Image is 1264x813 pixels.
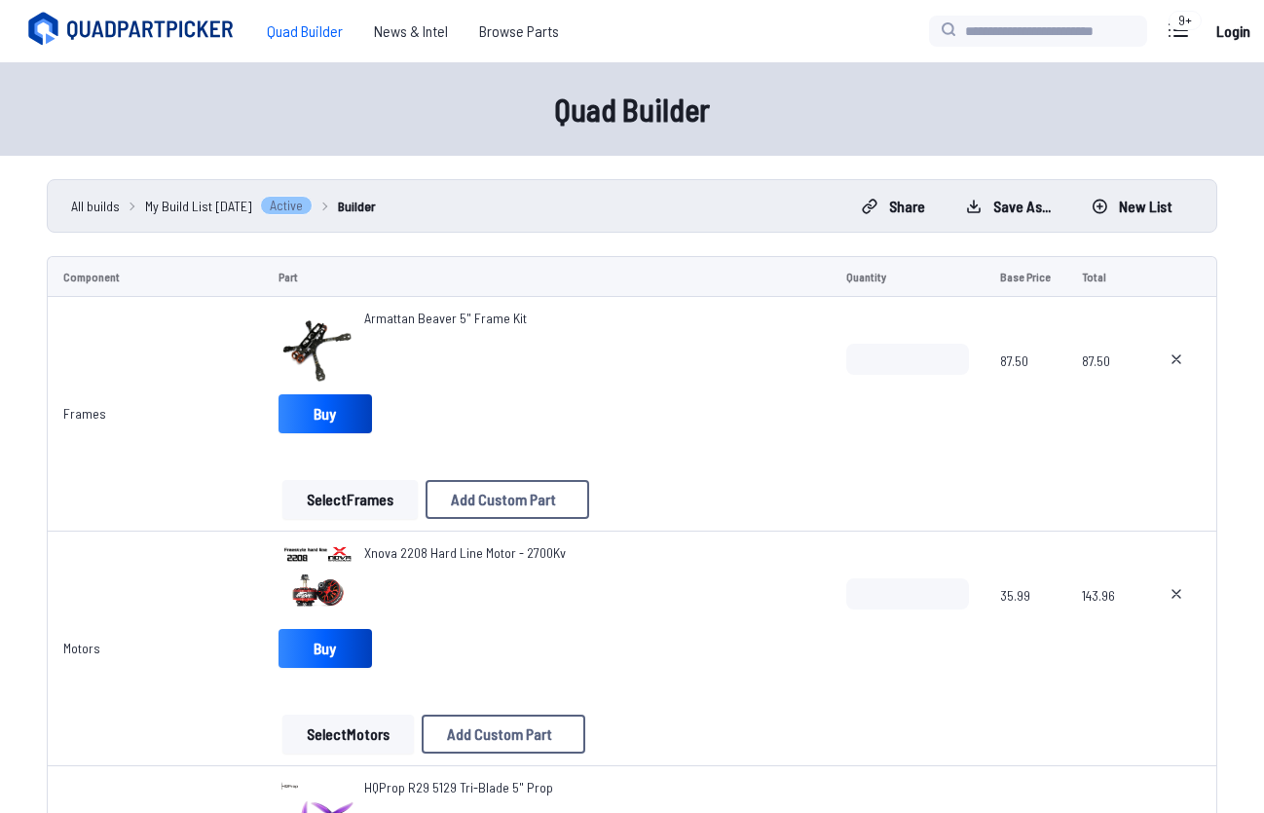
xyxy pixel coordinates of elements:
[364,309,527,328] a: Armattan Beaver 5" Frame Kit
[279,309,356,387] img: image
[145,196,313,216] a: My Build List [DATE]Active
[845,191,942,222] button: Share
[1169,11,1202,30] div: 9+
[464,12,575,51] a: Browse Parts
[279,543,356,621] img: image
[1082,578,1121,672] span: 143.96
[279,715,418,754] a: SelectMotors
[451,492,556,507] span: Add Custom Part
[1082,344,1121,437] span: 87.50
[23,86,1241,132] h1: Quad Builder
[263,256,832,297] td: Part
[1075,191,1189,222] button: New List
[426,480,589,519] button: Add Custom Part
[949,191,1067,222] button: Save as...
[364,778,553,797] a: HQProp R29 5129 Tri-Blade 5" Prop
[1209,12,1256,51] a: Login
[279,394,372,433] a: Buy
[279,480,422,519] a: SelectFrames
[364,310,527,326] span: Armattan Beaver 5" Frame Kit
[63,405,106,422] a: Frames
[282,480,418,519] button: SelectFrames
[364,779,553,795] span: HQProp R29 5129 Tri-Blade 5" Prop
[831,256,985,297] td: Quantity
[358,12,464,51] a: News & Intel
[145,196,252,216] span: My Build List [DATE]
[985,256,1066,297] td: Base Price
[260,196,313,215] span: Active
[364,543,566,563] a: Xnova 2208 Hard Line Motor - 2700Kv
[422,715,585,754] button: Add Custom Part
[71,196,120,216] a: All builds
[282,715,414,754] button: SelectMotors
[47,256,263,297] td: Component
[364,544,566,561] span: Xnova 2208 Hard Line Motor - 2700Kv
[1000,344,1051,437] span: 87.50
[1066,256,1136,297] td: Total
[251,12,358,51] a: Quad Builder
[1000,578,1051,672] span: 35.99
[279,629,372,668] a: Buy
[338,196,376,216] a: Builder
[447,726,552,742] span: Add Custom Part
[63,640,100,656] a: Motors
